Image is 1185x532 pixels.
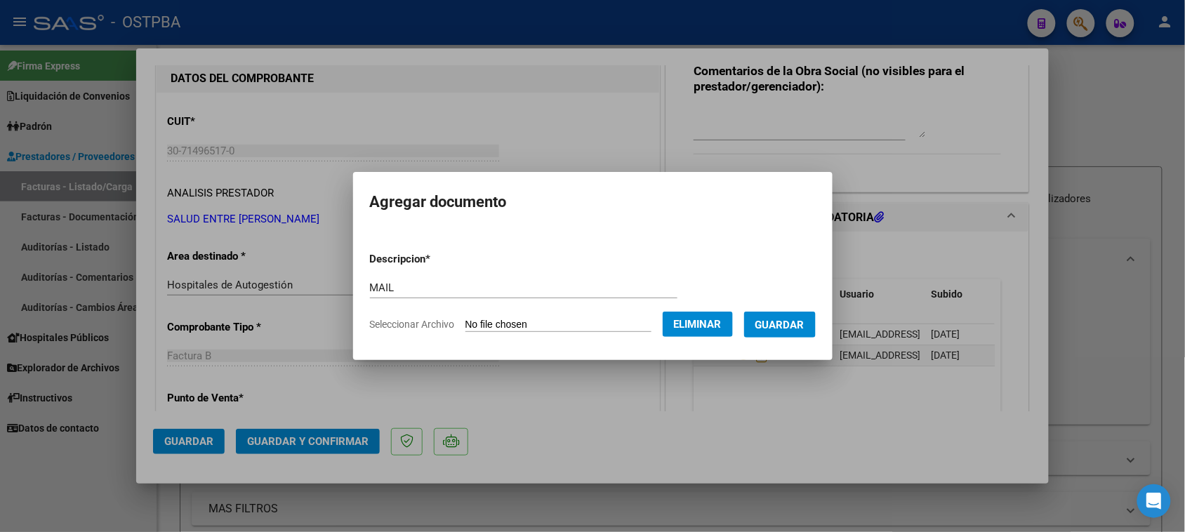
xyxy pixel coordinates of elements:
[370,189,816,215] h2: Agregar documento
[663,312,733,337] button: Eliminar
[744,312,816,338] button: Guardar
[1137,484,1171,518] div: Open Intercom Messenger
[674,318,722,331] span: Eliminar
[370,251,504,267] p: Descripcion
[370,319,455,330] span: Seleccionar Archivo
[755,319,805,331] span: Guardar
